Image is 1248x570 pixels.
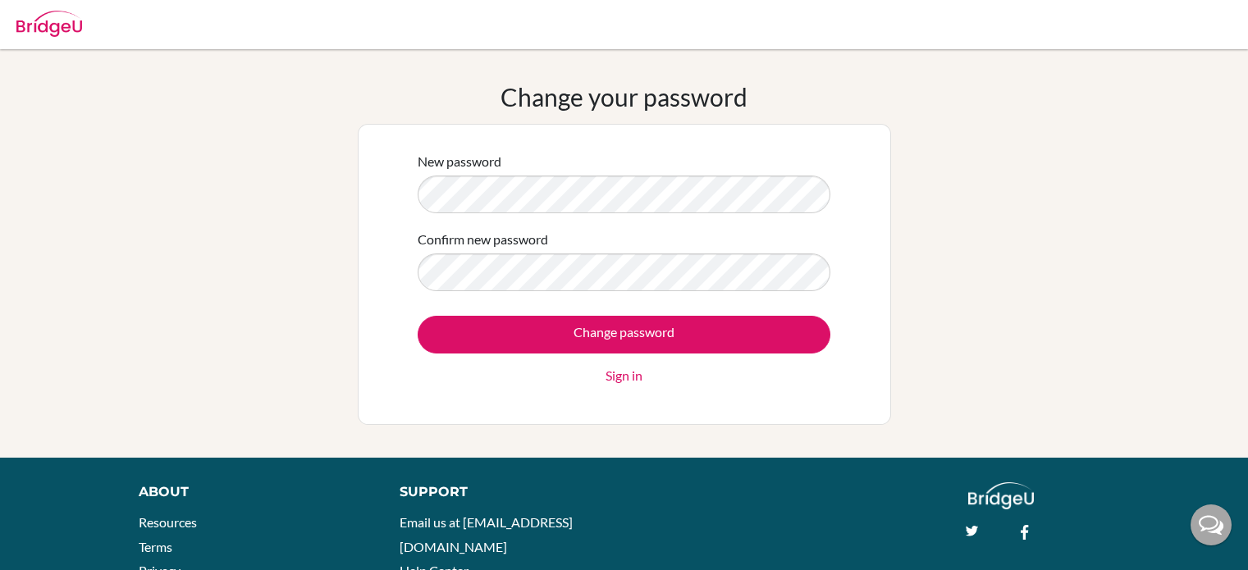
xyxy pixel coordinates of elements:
[400,482,606,502] div: Support
[400,514,573,554] a: Email us at [EMAIL_ADDRESS][DOMAIN_NAME]
[418,230,548,249] label: Confirm new password
[418,152,501,171] label: New password
[139,482,363,502] div: About
[501,82,747,112] h1: Change your password
[139,514,197,530] a: Resources
[418,316,830,353] input: Change password
[968,482,1035,509] img: logo_white@2x-f4f0deed5e89b7ecb1c2cc34c3e3d731f90f0f143d5ea2071677605dd97b5244.png
[16,11,82,37] img: Bridge-U
[606,366,642,385] a: Sign in
[139,539,172,554] a: Terms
